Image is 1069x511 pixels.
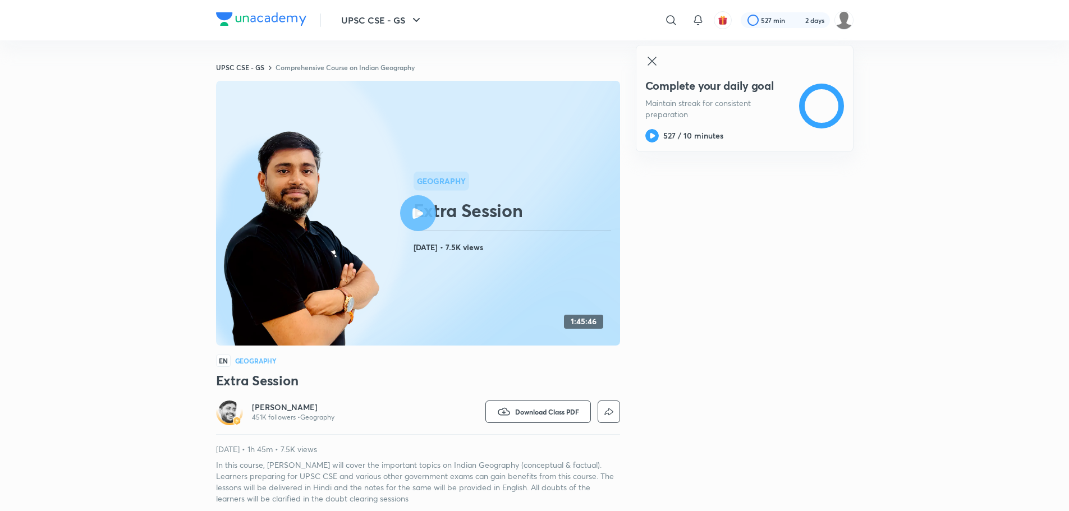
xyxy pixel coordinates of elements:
h4: 1:45:46 [571,317,597,326]
span: EN [216,355,231,367]
span: Download Class PDF [515,407,579,416]
img: badge [233,417,241,425]
a: Company Logo [216,12,306,29]
h2: Extra Session [414,199,616,222]
h4: Geography [235,357,277,364]
h6: 527 / 10 minutes [663,130,723,141]
p: In this course, [PERSON_NAME] will cover the important topics on Indian Geography (conceptual & f... [216,459,620,504]
h4: Complete your daily goal [645,79,791,93]
button: UPSC CSE - GS [334,9,430,31]
p: [DATE] • 1h 45m • 7.5K views [216,444,620,455]
img: Company Logo [216,12,306,26]
img: avatar [718,15,728,25]
p: 451K followers • Geography [252,413,334,422]
h4: [DATE] • 7.5K views [414,240,616,255]
button: avatar [714,11,732,29]
img: streak [792,15,803,26]
a: Avatarbadge [216,398,243,425]
img: Avatar [218,400,241,423]
button: Download Class PDF [485,400,591,423]
img: Mayank [834,11,854,30]
a: [PERSON_NAME] [252,402,334,413]
a: Comprehensive Course on Indian Geography [276,63,415,72]
h3: Extra Session [216,371,620,389]
p: Maintain streak for consistent preparation [645,98,791,120]
a: UPSC CSE - GS [216,63,264,72]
